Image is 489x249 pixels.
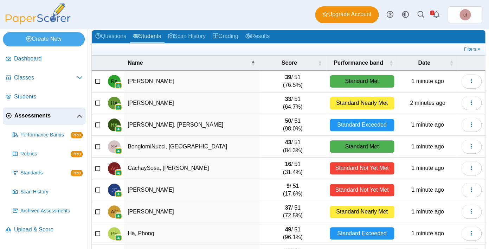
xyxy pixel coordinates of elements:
[389,56,393,70] span: Performance band : Activate to sort
[3,89,85,106] a: Students
[20,170,71,177] span: Standards
[3,3,73,24] img: PaperScorer
[281,60,297,66] span: Score
[322,11,371,18] span: Upgrade Account
[3,32,85,46] a: Create New
[449,56,453,70] span: Date : Activate to sort
[209,30,242,43] a: Grading
[330,184,394,196] div: Standard Not Yet Met
[14,112,77,120] span: Assessments
[124,158,259,179] td: CachaySosa, [PERSON_NAME]
[20,132,71,139] span: Performance Bands
[128,60,143,66] span: Name
[285,74,291,80] b: 39
[115,234,122,241] img: googleClassroom-logo.png
[124,179,259,201] td: [PERSON_NAME]
[10,146,85,162] a: Rubrics PRO
[259,158,326,179] td: / 51 (31.4%)
[411,78,444,84] time: Sep 5, 2025 at 10:15 AM
[124,201,259,223] td: [PERSON_NAME]
[411,143,444,149] time: Sep 5, 2025 at 10:15 AM
[411,230,444,236] time: Sep 5, 2025 at 10:15 AM
[124,114,259,136] td: [PERSON_NAME], [PERSON_NAME]
[330,75,394,88] div: Standard Met
[410,100,445,106] time: Sep 5, 2025 at 10:15 AM
[285,161,291,167] b: 16
[251,56,255,70] span: Name : Activate to invert sorting
[259,201,326,223] td: / 51 (72.5%)
[285,139,291,145] b: 43
[330,97,394,109] div: Standard Nearly Met
[259,223,326,245] td: / 51 (96.1%)
[115,104,122,111] img: googleClassroom-logo.png
[111,101,117,106] span: Heidy Alvarez-Hernandez
[285,226,291,232] b: 49
[315,6,379,23] a: Upgrade Account
[459,9,471,20] span: chrystal fanelli
[3,222,85,238] a: Upload & Score
[14,93,83,101] span: Students
[242,30,273,43] a: Results
[165,30,209,43] a: Scan History
[14,74,77,82] span: Classes
[462,46,483,53] a: Filters
[130,30,165,43] a: Students
[124,92,259,114] td: [PERSON_NAME]
[115,191,122,198] img: googleClassroom-logo.png
[20,151,71,158] span: Rubrics
[10,184,85,200] a: Scan History
[14,55,83,63] span: Dashboard
[111,122,117,127] span: Hudson Axelrod
[14,226,83,234] span: Upload & Score
[330,227,394,240] div: Standard Exceeded
[418,60,430,66] span: Date
[448,6,483,23] a: chrystal fanelli
[115,147,122,154] img: googleClassroom-logo.png
[111,166,117,171] span: Alexia CachaySosa
[71,132,83,138] span: PRO
[71,170,83,176] span: PRO
[285,118,291,124] b: 50
[259,179,326,201] td: / 51 (17.6%)
[330,206,394,218] div: Standard Nearly Met
[111,144,118,149] span: Sofia BongiorniNucci
[330,162,394,174] div: Standard Not Yet Met
[287,183,290,189] b: 9
[71,151,83,157] span: PRO
[330,140,394,153] div: Standard Met
[111,209,117,214] span: Adam Chouiki
[411,187,444,193] time: Sep 5, 2025 at 10:15 AM
[3,70,85,87] a: Classes
[111,231,117,236] span: Phong Ha
[10,165,85,181] a: Standards PRO
[10,127,85,143] a: Performance Bands PRO
[115,126,122,133] img: googleClassroom-logo.png
[259,136,326,158] td: / 51 (84.3%)
[259,114,326,136] td: / 51 (98.0%)
[115,169,122,176] img: googleClassroom-logo.png
[111,79,117,84] span: Rita Abouchaaoua
[20,207,83,215] span: Archived Assessments
[259,92,326,114] td: / 51 (64.7%)
[334,60,383,66] span: Performance band
[92,30,130,43] a: Questions
[115,82,122,89] img: googleClassroom-logo.png
[411,122,444,128] time: Sep 5, 2025 at 10:15 AM
[318,56,322,70] span: Score : Activate to sort
[3,51,85,68] a: Dashboard
[411,209,444,215] time: Sep 5, 2025 at 10:15 AM
[429,7,444,23] a: Alerts
[124,223,259,245] td: Ha, Phong
[411,165,444,171] time: Sep 5, 2025 at 10:15 AM
[3,19,73,25] a: PaperScorer
[124,136,259,158] td: BongiorniNucci, [GEOGRAPHIC_DATA]
[285,96,291,102] b: 33
[330,119,394,131] div: Standard Exceeded
[285,205,291,211] b: 37
[463,12,467,17] span: chrystal fanelli
[3,108,85,124] a: Assessments
[259,71,326,92] td: / 51 (76.5%)
[124,71,259,92] td: [PERSON_NAME]
[10,203,85,219] a: Archived Assessments
[20,189,83,196] span: Scan History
